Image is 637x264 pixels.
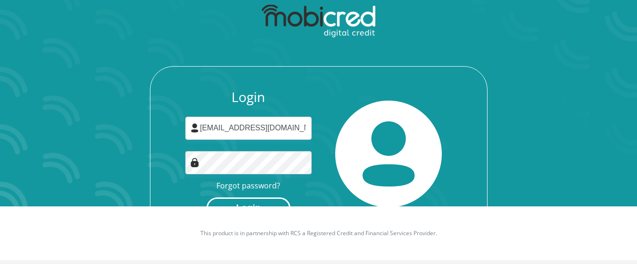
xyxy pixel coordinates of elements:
[190,158,199,167] img: Image
[185,89,312,105] h3: Login
[57,229,580,238] p: This product is in partnership with RCS a Registered Credit and Financial Services Provider.
[207,197,290,219] button: Login
[216,180,280,191] a: Forgot password?
[185,117,312,140] input: Username
[190,123,199,133] img: user-icon image
[262,5,375,38] img: mobicred logo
